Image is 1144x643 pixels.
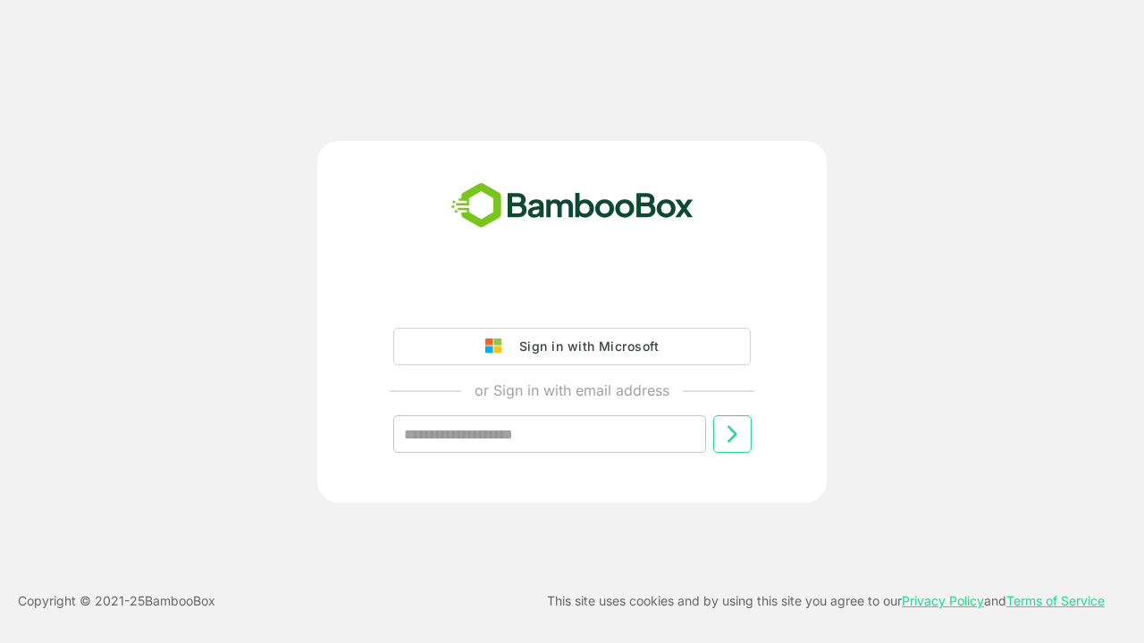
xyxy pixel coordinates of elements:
p: or Sign in with email address [475,380,669,401]
img: bamboobox [442,177,703,236]
a: Privacy Policy [902,593,984,608]
p: Copyright © 2021- 25 BambooBox [18,590,215,612]
div: Sign in with Microsoft [510,335,659,358]
p: This site uses cookies and by using this site you agree to our and [547,590,1105,612]
button: Sign in with Microsoft [393,328,751,365]
a: Terms of Service [1006,593,1105,608]
img: google [485,338,510,355]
